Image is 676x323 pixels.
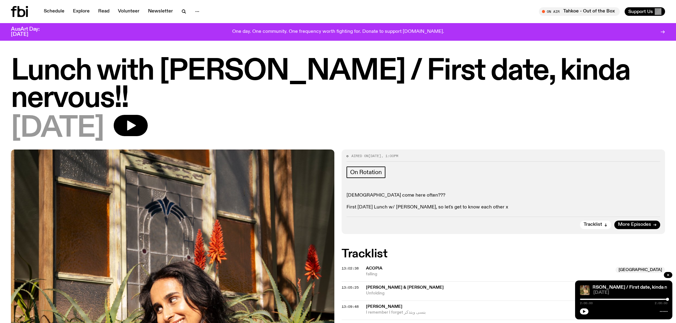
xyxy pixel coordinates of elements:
[342,304,359,309] span: 13:09:48
[342,285,359,290] span: 13:05:25
[40,7,68,16] a: Schedule
[342,266,359,271] span: 13:02:38
[366,285,444,290] span: [PERSON_NAME] & [PERSON_NAME]
[342,249,665,259] h2: Tracklist
[580,302,593,305] span: 2:00:00
[347,193,660,210] p: [DEMOGRAPHIC_DATA] come here often??? First [DATE] Lunch w/ [PERSON_NAME], so let's get to know e...
[11,58,665,112] h1: Lunch with [PERSON_NAME] / First date, kinda nervous!!
[539,7,620,16] button: On AirTahkoe - Out of the Box
[614,221,660,229] a: More Episodes
[11,115,104,142] span: [DATE]
[628,9,653,14] span: Support Us
[342,267,359,270] button: 13:02:38
[95,7,113,16] a: Read
[580,221,611,229] button: Tracklist
[580,285,590,295] img: Tanya is standing in front of plants and a brick fence on a sunny day. She is looking to the left...
[351,153,368,158] span: Aired on
[584,222,602,227] span: Tracklist
[616,267,665,273] span: [GEOGRAPHIC_DATA]
[342,305,359,308] button: 13:09:48
[655,302,667,305] span: 2:00:00
[618,222,651,227] span: More Episodes
[625,7,665,16] button: Support Us
[232,29,444,35] p: One day. One community. One frequency worth fighting for. Donate to support [DOMAIN_NAME].
[366,271,612,277] span: falling
[11,27,50,37] h3: AusArt Day: [DATE]
[368,153,381,158] span: [DATE]
[593,290,667,295] span: [DATE]
[366,304,402,309] span: [PERSON_NAME]
[366,290,612,296] span: Unfolding
[69,7,93,16] a: Explore
[342,286,359,289] button: 13:05:25
[144,7,177,16] a: Newsletter
[347,167,385,178] a: On Rotation
[114,7,143,16] a: Volunteer
[366,310,665,315] span: I remember I forget بنسى وبتذكر
[350,169,382,176] span: On Rotation
[366,266,382,270] span: Acopia
[381,153,398,158] span: , 1:00pm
